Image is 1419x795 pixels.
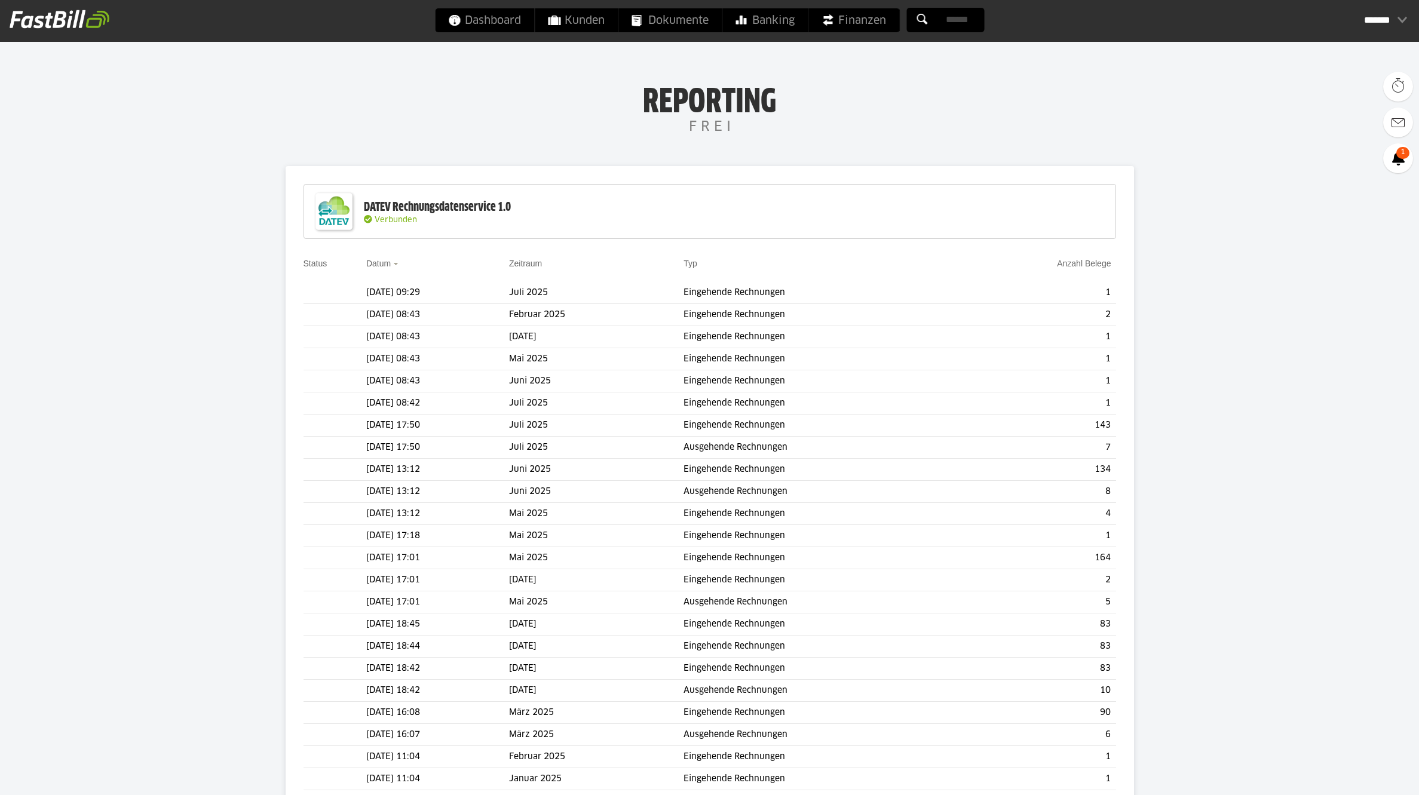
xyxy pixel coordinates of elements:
td: 1 [960,525,1115,547]
td: Eingehende Rechnungen [684,304,960,326]
span: Verbunden [375,216,417,224]
a: Banking [722,8,808,32]
td: Februar 2025 [509,304,684,326]
td: Juni 2025 [509,370,684,392]
td: [DATE] 18:42 [366,658,509,680]
td: [DATE] 08:43 [366,348,509,370]
td: Juni 2025 [509,459,684,481]
td: 2 [960,304,1115,326]
td: Ausgehende Rechnungen [684,481,960,503]
td: März 2025 [509,702,684,724]
img: fastbill_logo_white.png [10,10,109,29]
td: Eingehende Rechnungen [684,503,960,525]
td: [DATE] 08:43 [366,370,509,392]
td: Februar 2025 [509,746,684,768]
td: [DATE] 13:12 [366,459,509,481]
td: [DATE] 18:44 [366,636,509,658]
td: 2 [960,569,1115,591]
td: Eingehende Rechnungen [684,702,960,724]
td: [DATE] 08:42 [366,392,509,415]
img: sort_desc.gif [393,263,401,265]
span: Kunden [548,8,605,32]
td: Eingehende Rechnungen [684,658,960,680]
td: [DATE] [509,326,684,348]
td: Eingehende Rechnungen [684,326,960,348]
td: [DATE] 17:50 [366,415,509,437]
iframe: Öffnet ein Widget, in dem Sie weitere Informationen finden [1326,759,1407,789]
td: Eingehende Rechnungen [684,636,960,658]
td: [DATE] 18:42 [366,680,509,702]
td: 8 [960,481,1115,503]
td: 1 [960,768,1115,790]
td: [DATE] 13:12 [366,481,509,503]
td: [DATE] [509,569,684,591]
td: 164 [960,547,1115,569]
td: Mai 2025 [509,525,684,547]
td: Ausgehende Rechnungen [684,680,960,702]
td: Eingehende Rechnungen [684,768,960,790]
td: 1 [960,348,1115,370]
td: [DATE] 11:04 [366,768,509,790]
td: [DATE] [509,658,684,680]
td: [DATE] 16:07 [366,724,509,746]
td: 134 [960,459,1115,481]
td: [DATE] 08:43 [366,326,509,348]
a: Finanzen [808,8,899,32]
a: Typ [684,259,697,268]
td: Mai 2025 [509,591,684,613]
td: Ausgehende Rechnungen [684,724,960,746]
td: [DATE] 09:29 [366,282,509,304]
td: [DATE] 17:01 [366,591,509,613]
td: [DATE] 17:01 [366,569,509,591]
td: Mai 2025 [509,547,684,569]
td: 83 [960,636,1115,658]
td: 1 [960,326,1115,348]
td: Eingehende Rechnungen [684,525,960,547]
td: [DATE] 13:12 [366,503,509,525]
span: Banking [735,8,795,32]
span: Dashboard [448,8,521,32]
a: Datum [366,259,391,268]
td: Juli 2025 [509,415,684,437]
td: Januar 2025 [509,768,684,790]
a: Dashboard [435,8,534,32]
td: Eingehende Rechnungen [684,746,960,768]
td: [DATE] [509,613,684,636]
td: 7 [960,437,1115,459]
td: Eingehende Rechnungen [684,370,960,392]
td: 83 [960,658,1115,680]
td: 10 [960,680,1115,702]
span: 1 [1396,147,1409,159]
td: Eingehende Rechnungen [684,459,960,481]
a: 1 [1383,143,1413,173]
td: 1 [960,282,1115,304]
td: Juli 2025 [509,392,684,415]
td: [DATE] 11:04 [366,746,509,768]
td: 1 [960,370,1115,392]
span: Finanzen [822,8,886,32]
td: Eingehende Rechnungen [684,392,960,415]
td: 143 [960,415,1115,437]
td: [DATE] 18:45 [366,613,509,636]
td: 83 [960,613,1115,636]
a: Status [304,259,327,268]
td: Eingehende Rechnungen [684,348,960,370]
td: Eingehende Rechnungen [684,613,960,636]
td: Ausgehende Rechnungen [684,591,960,613]
td: Juli 2025 [509,282,684,304]
td: Eingehende Rechnungen [684,282,960,304]
td: [DATE] 16:08 [366,702,509,724]
td: Mai 2025 [509,348,684,370]
td: [DATE] [509,680,684,702]
span: Dokumente [632,8,709,32]
img: DATEV-Datenservice Logo [310,188,358,235]
td: März 2025 [509,724,684,746]
div: DATEV Rechnungsdatenservice 1.0 [364,199,511,215]
td: 90 [960,702,1115,724]
td: 4 [960,503,1115,525]
td: [DATE] 17:50 [366,437,509,459]
h1: Reporting [119,84,1300,115]
td: 1 [960,392,1115,415]
a: Zeitraum [509,259,542,268]
td: [DATE] 17:01 [366,547,509,569]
